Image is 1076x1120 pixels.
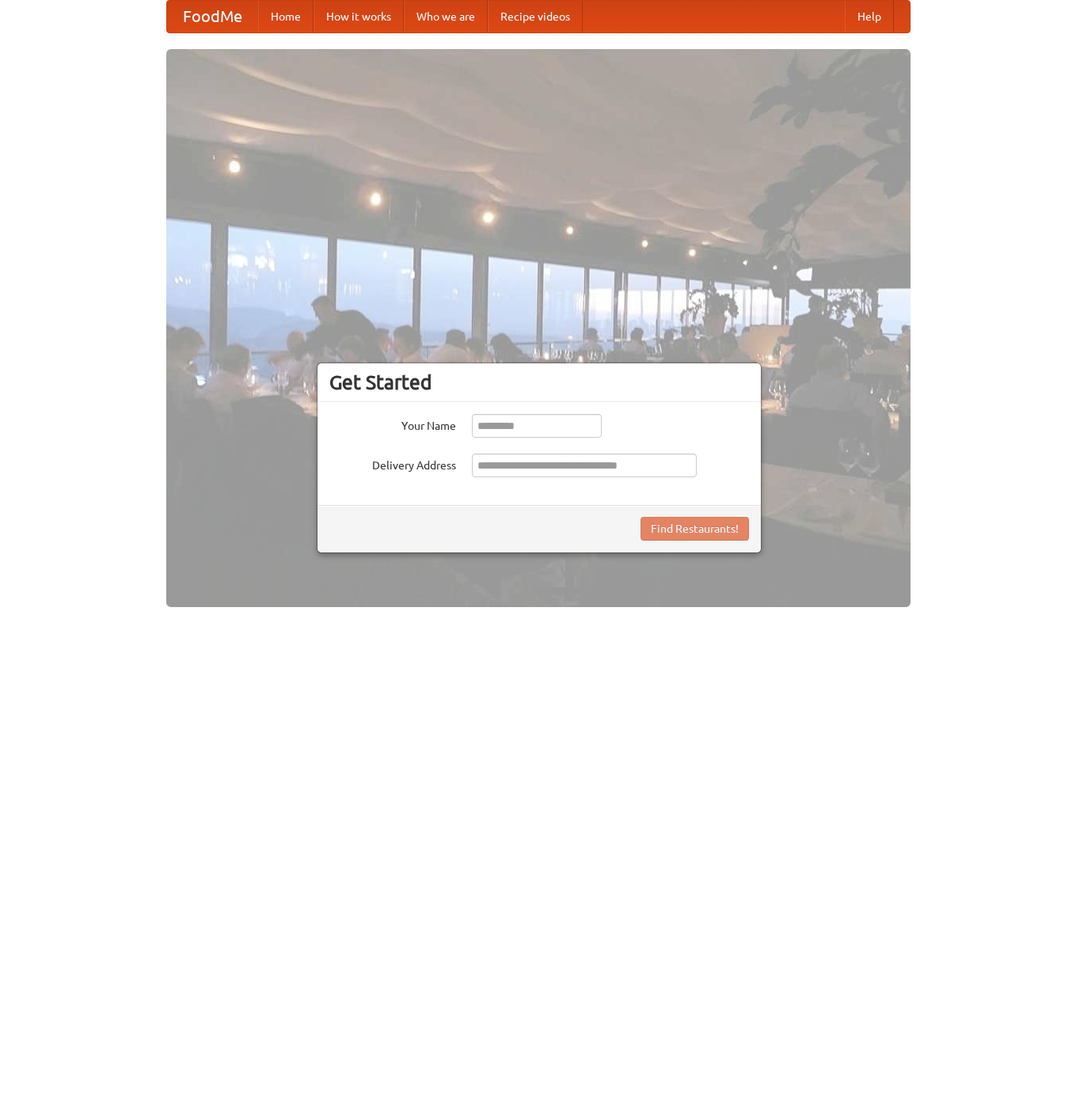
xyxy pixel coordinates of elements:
[404,1,488,32] a: Who we are
[641,517,749,541] button: Find Restaurants!
[845,1,894,32] a: Help
[329,454,456,473] label: Delivery Address
[167,1,258,32] a: FoodMe
[329,414,456,434] label: Your Name
[258,1,314,32] a: Home
[329,370,749,394] h3: Get Started
[488,1,583,32] a: Recipe videos
[314,1,404,32] a: How it works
